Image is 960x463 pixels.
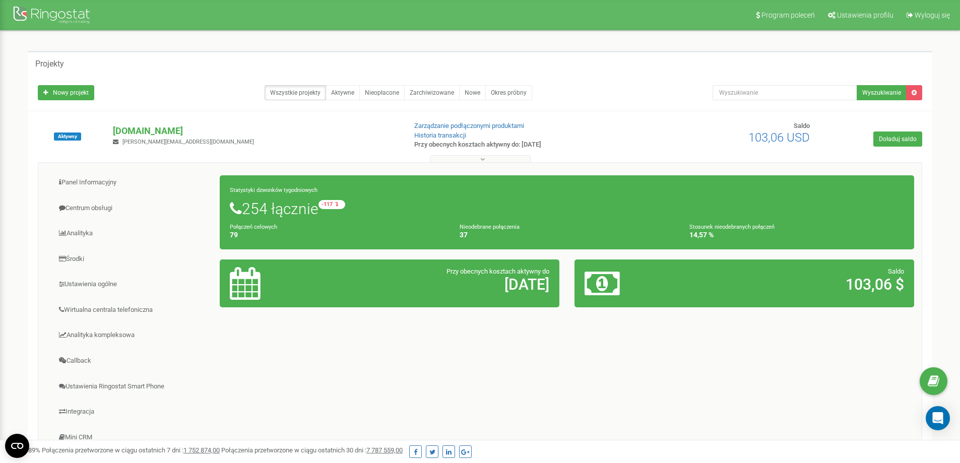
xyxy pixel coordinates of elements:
a: Doładuj saldo [873,131,922,147]
a: Środki [46,247,220,272]
a: Nieopłacone [359,85,405,100]
h2: [DATE] [341,276,549,293]
a: Zarządzanie podłączonymi produktami [414,122,524,129]
a: Zarchiwizowane [404,85,460,100]
a: Nowe [459,85,486,100]
h1: 254 łącznie [230,200,904,217]
span: 103,06 USD [748,130,810,145]
small: Statystyki dzwonków tygodniowych [230,187,317,193]
h4: 37 [460,231,674,239]
span: Przy obecnych kosztach aktywny do [446,268,549,275]
a: Historia transakcji [414,131,466,139]
button: Wyszukiwanie [857,85,907,100]
span: [PERSON_NAME][EMAIL_ADDRESS][DOMAIN_NAME] [122,139,254,145]
a: Aktywne [326,85,360,100]
span: Saldo [794,122,810,129]
a: Panel Informacyjny [46,170,220,195]
input: Wyszukiwanie [713,85,857,100]
a: Integracja [46,400,220,424]
small: Stosunek nieodebranych połączeń [689,224,775,230]
a: Ustawienia ogólne [46,272,220,297]
a: Wirtualna centrala telefoniczna [46,298,220,322]
a: Analityka [46,221,220,246]
span: Połączenia przetworzone w ciągu ostatnich 7 dni : [42,446,220,454]
u: 7 787 559,00 [366,446,403,454]
span: Ustawienia profilu [837,11,893,19]
span: Aktywny [54,133,81,141]
small: Nieodebrane połączenia [460,224,520,230]
span: Wyloguj się [915,11,950,19]
h4: 79 [230,231,444,239]
a: Centrum obsługi [46,196,220,221]
small: Połączeń celowych [230,224,277,230]
a: Wszystkie projekty [265,85,326,100]
button: Open CMP widget [5,434,29,458]
span: Program poleceń [761,11,815,19]
a: Ustawienia Ringostat Smart Phone [46,374,220,399]
span: Połączenia przetworzone w ciągu ostatnich 30 dni : [221,446,403,454]
h4: 14,57 % [689,231,904,239]
p: Przy obecnych kosztach aktywny do: [DATE] [414,140,624,150]
a: Nowy projekt [38,85,94,100]
u: 1 752 874,00 [183,446,220,454]
a: Analityka kompleksowa [46,323,220,348]
div: Open Intercom Messenger [926,406,950,430]
a: Okres próbny [485,85,532,100]
a: Mini CRM [46,425,220,450]
h2: 103,06 $ [696,276,904,293]
span: Saldo [888,268,904,275]
small: -117 [318,200,345,209]
h5: Projekty [35,59,64,69]
p: [DOMAIN_NAME] [113,124,398,138]
a: Callback [46,349,220,373]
